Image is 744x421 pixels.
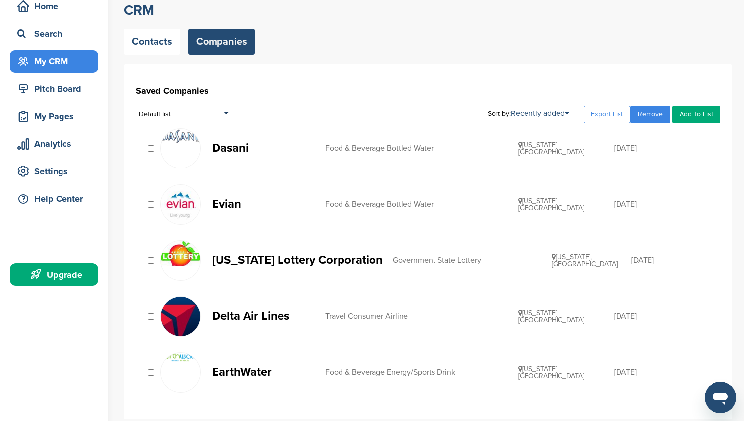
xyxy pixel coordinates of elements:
[15,80,98,98] div: Pitch Board
[614,144,711,152] div: [DATE]
[614,312,711,320] div: [DATE]
[15,25,98,43] div: Search
[325,200,518,208] div: Food & Beverage Bottled Water
[161,129,200,144] img: Open uri20141112 50798 1fez2hy
[672,106,720,123] a: Add To List
[10,23,98,45] a: Search
[614,368,711,376] div: [DATE]
[325,312,518,320] div: Travel Consumer Airline
[161,353,200,362] img: Download
[325,368,518,376] div: Food & Beverage Energy/Sports Drink
[212,310,315,322] p: Delta Air Lines
[518,141,615,156] div: [US_STATE], [GEOGRAPHIC_DATA]
[212,254,383,266] p: [US_STATE] Lottery Corporation
[10,78,98,100] a: Pitch Board
[15,266,98,283] div: Upgrade
[511,109,569,118] a: Recently added
[10,105,98,128] a: My Pages
[10,188,98,210] a: Help Center
[10,50,98,73] a: My CRM
[518,197,615,212] div: [US_STATE], [GEOGRAPHIC_DATA]
[10,133,98,155] a: Analytics
[518,365,615,380] div: [US_STATE], [GEOGRAPHIC_DATA]
[160,296,711,337] a: O1z2hvzv 400x400 Delta Air Lines Travel Consumer Airline [US_STATE], [GEOGRAPHIC_DATA] [DATE]
[10,160,98,183] a: Settings
[212,366,315,378] p: EarthWater
[552,253,631,268] div: [US_STATE], [GEOGRAPHIC_DATA]
[160,352,711,393] a: Download EarthWater Food & Beverage Energy/Sports Drink [US_STATE], [GEOGRAPHIC_DATA] [DATE]
[15,190,98,208] div: Help Center
[584,106,630,123] a: Export List
[161,241,200,266] img: Data
[15,108,98,125] div: My Pages
[161,297,200,336] img: O1z2hvzv 400x400
[15,163,98,180] div: Settings
[124,29,180,55] a: Contacts
[488,110,569,117] div: Sort by:
[630,106,670,123] a: Remove
[160,240,711,281] a: Data [US_STATE] Lottery Corporation Government State Lottery [US_STATE], [GEOGRAPHIC_DATA] [DATE]
[325,144,518,152] div: Food & Beverage Bottled Water
[160,184,711,225] a: Data Evian Food & Beverage Bottled Water [US_STATE], [GEOGRAPHIC_DATA] [DATE]
[705,382,736,413] iframe: Button to launch messaging window
[15,53,98,70] div: My CRM
[10,263,98,286] a: Upgrade
[393,256,552,264] div: Government State Lottery
[188,29,255,55] a: Companies
[161,185,200,224] img: Data
[160,128,711,168] a: Open uri20141112 50798 1fez2hy Dasani Food & Beverage Bottled Water [US_STATE], [GEOGRAPHIC_DATA]...
[614,200,711,208] div: [DATE]
[518,309,615,324] div: [US_STATE], [GEOGRAPHIC_DATA]
[212,142,315,154] p: Dasani
[136,106,234,123] div: Default list
[15,135,98,153] div: Analytics
[124,1,732,19] h2: CRM
[136,82,720,100] h1: Saved Companies
[212,198,315,210] p: Evian
[631,256,711,264] div: [DATE]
